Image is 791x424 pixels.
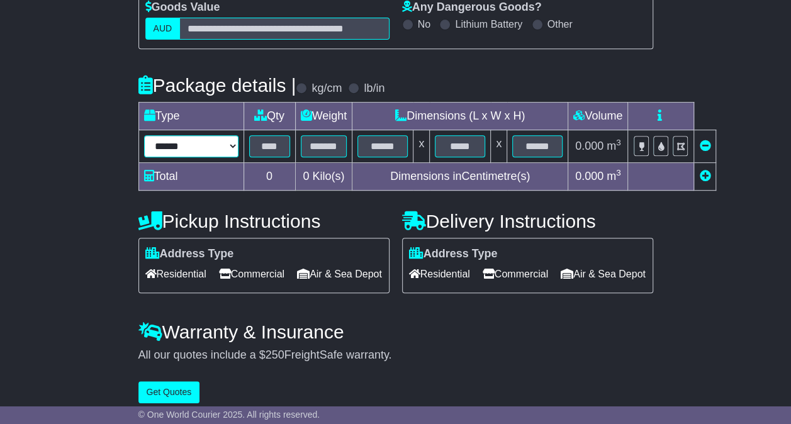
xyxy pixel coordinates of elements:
[575,140,603,152] span: 0.000
[295,103,352,130] td: Weight
[413,130,430,163] td: x
[266,349,284,361] span: 250
[311,82,342,96] label: kg/cm
[138,321,653,342] h4: Warranty & Insurance
[607,170,621,182] span: m
[409,264,470,284] span: Residential
[616,168,621,177] sup: 3
[138,410,320,420] span: © One World Courier 2025. All rights reserved.
[303,170,309,182] span: 0
[138,211,390,232] h4: Pickup Instructions
[138,349,653,362] div: All our quotes include a $ FreightSafe warranty.
[145,1,220,14] label: Goods Value
[491,130,507,163] td: x
[699,140,710,152] a: Remove this item
[402,211,653,232] h4: Delivery Instructions
[145,247,234,261] label: Address Type
[568,103,628,130] td: Volume
[607,140,621,152] span: m
[295,163,352,191] td: Kilo(s)
[138,163,244,191] td: Total
[145,264,206,284] span: Residential
[138,75,296,96] h4: Package details |
[145,18,181,40] label: AUD
[483,264,548,284] span: Commercial
[244,103,295,130] td: Qty
[138,381,200,403] button: Get Quotes
[547,18,573,30] label: Other
[219,264,284,284] span: Commercial
[352,103,568,130] td: Dimensions (L x W x H)
[418,18,430,30] label: No
[244,163,295,191] td: 0
[699,170,710,182] a: Add new item
[561,264,646,284] span: Air & Sea Depot
[297,264,382,284] span: Air & Sea Depot
[364,82,384,96] label: lb/in
[402,1,542,14] label: Any Dangerous Goods?
[575,170,603,182] span: 0.000
[616,138,621,147] sup: 3
[455,18,522,30] label: Lithium Battery
[352,163,568,191] td: Dimensions in Centimetre(s)
[138,103,244,130] td: Type
[409,247,498,261] label: Address Type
